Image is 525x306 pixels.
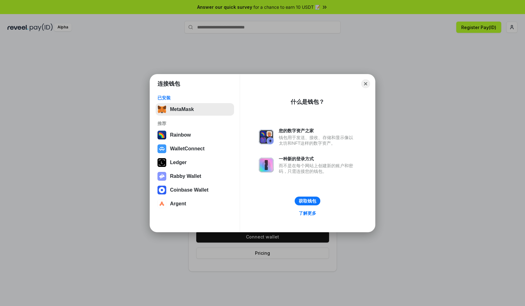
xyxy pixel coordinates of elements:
[279,156,356,162] div: 一种新的登录方式
[157,158,166,167] img: svg+xml,%3Csvg%20xmlns%3D%22http%3A%2F%2Fwww.w3.org%2F2000%2Fsvg%22%20width%3D%2228%22%20height%3...
[156,103,234,116] button: MetaMask
[157,199,166,208] img: svg+xml,%3Csvg%20width%3D%2228%22%20height%3D%2228%22%20viewBox%3D%220%200%2028%2028%22%20fill%3D...
[299,210,316,216] div: 了解更多
[157,95,232,101] div: 已安装
[170,132,191,138] div: Rainbow
[156,129,234,141] button: Rainbow
[156,184,234,196] button: Coinbase Wallet
[157,186,166,194] img: svg+xml,%3Csvg%20width%3D%2228%22%20height%3D%2228%22%20viewBox%3D%220%200%2028%2028%22%20fill%3D...
[295,197,320,205] button: 获取钱包
[156,143,234,155] button: WalletConnect
[157,80,180,88] h1: 连接钱包
[279,128,356,133] div: 您的数字资产之家
[299,198,316,204] div: 获取钱包
[279,163,356,174] div: 而不是在每个网站上创建新的账户和密码，只需连接您的钱包。
[170,173,201,179] div: Rabby Wallet
[170,160,187,165] div: Ledger
[361,79,370,88] button: Close
[291,98,324,106] div: 什么是钱包？
[157,131,166,139] img: svg+xml,%3Csvg%20width%3D%22120%22%20height%3D%22120%22%20viewBox%3D%220%200%20120%20120%22%20fil...
[170,146,205,152] div: WalletConnect
[259,158,274,173] img: svg+xml,%3Csvg%20xmlns%3D%22http%3A%2F%2Fwww.w3.org%2F2000%2Fsvg%22%20fill%3D%22none%22%20viewBox...
[170,107,194,112] div: MetaMask
[157,121,232,126] div: 推荐
[156,156,234,169] button: Ledger
[295,209,320,217] a: 了解更多
[156,170,234,183] button: Rabby Wallet
[279,135,356,146] div: 钱包用于发送、接收、存储和显示像以太坊和NFT这样的数字资产。
[170,187,208,193] div: Coinbase Wallet
[156,198,234,210] button: Argent
[157,105,166,114] img: svg+xml,%3Csvg%20fill%3D%22none%22%20height%3D%2233%22%20viewBox%3D%220%200%2035%2033%22%20width%...
[157,172,166,181] img: svg+xml,%3Csvg%20xmlns%3D%22http%3A%2F%2Fwww.w3.org%2F2000%2Fsvg%22%20fill%3D%22none%22%20viewBox...
[157,144,166,153] img: svg+xml,%3Csvg%20width%3D%2228%22%20height%3D%2228%22%20viewBox%3D%220%200%2028%2028%22%20fill%3D...
[170,201,186,207] div: Argent
[259,129,274,144] img: svg+xml,%3Csvg%20xmlns%3D%22http%3A%2F%2Fwww.w3.org%2F2000%2Fsvg%22%20fill%3D%22none%22%20viewBox...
